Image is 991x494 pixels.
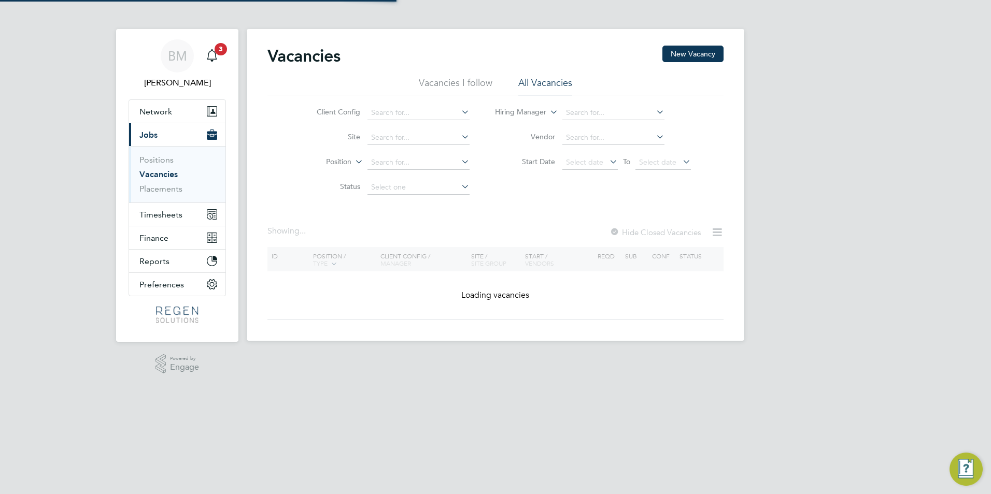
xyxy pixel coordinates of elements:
[367,155,470,170] input: Search for...
[116,29,238,342] nav: Main navigation
[267,46,341,66] h2: Vacancies
[267,226,308,237] div: Showing
[202,39,222,72] a: 3
[170,363,199,372] span: Engage
[292,157,351,167] label: Position
[662,46,724,62] button: New Vacancy
[566,157,603,167] span: Select date
[620,155,633,168] span: To
[129,273,225,296] button: Preferences
[215,43,227,55] span: 3
[129,100,225,123] button: Network
[129,307,226,323] a: Go to home page
[139,130,158,140] span: Jobs
[156,307,198,323] img: regensolutions-logo-retina.png
[129,226,225,249] button: Finance
[495,157,555,166] label: Start Date
[129,77,226,89] span: Billy Mcnamara
[301,132,360,141] label: Site
[367,130,470,145] input: Search for...
[139,233,168,243] span: Finance
[495,132,555,141] label: Vendor
[139,184,182,194] a: Placements
[367,106,470,120] input: Search for...
[419,77,492,95] li: Vacancies I follow
[129,250,225,272] button: Reports
[487,107,546,118] label: Hiring Manager
[168,49,187,63] span: BM
[139,256,169,266] span: Reports
[139,280,184,289] span: Preferences
[562,106,664,120] input: Search for...
[301,107,360,117] label: Client Config
[300,226,306,236] span: ...
[562,130,664,145] input: Search for...
[139,169,178,179] a: Vacancies
[950,453,983,486] button: Engage Resource Center
[301,182,360,191] label: Status
[367,180,470,195] input: Select one
[129,203,225,226] button: Timesheets
[170,354,199,363] span: Powered by
[155,354,200,374] a: Powered byEngage
[518,77,572,95] li: All Vacancies
[139,210,182,220] span: Timesheets
[129,123,225,146] button: Jobs
[139,155,174,165] a: Positions
[639,157,676,167] span: Select date
[139,107,172,117] span: Network
[129,146,225,202] div: Jobs
[610,227,701,237] label: Hide Closed Vacancies
[129,39,226,89] a: BM[PERSON_NAME]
